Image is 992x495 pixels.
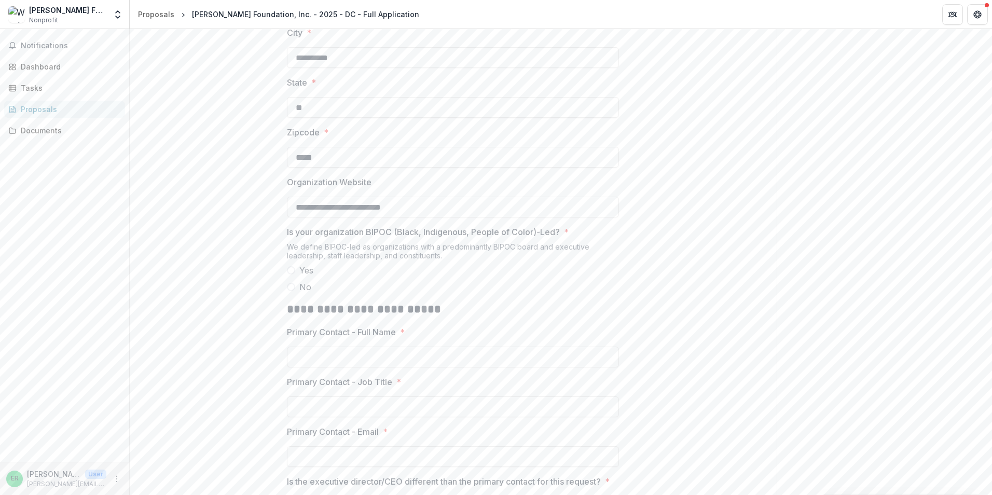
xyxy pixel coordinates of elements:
button: Get Help [967,4,988,25]
a: Proposals [4,101,125,118]
span: Nonprofit [29,16,58,25]
p: Is your organization BIPOC (Black, Indigenous, People of Color)-Led? [287,226,560,238]
div: We define BIPOC-led as organizations with a predominantly BIPOC board and executive leadership, s... [287,242,619,264]
div: Documents [21,125,117,136]
button: Open entity switcher [111,4,125,25]
a: Proposals [134,7,178,22]
div: Proposals [21,104,117,115]
button: Notifications [4,37,125,54]
span: Notifications [21,42,121,50]
span: Yes [299,264,313,277]
p: [PERSON_NAME][EMAIL_ADDRESS][DOMAIN_NAME] [27,479,106,489]
div: [PERSON_NAME] Foundation, Inc. [29,5,106,16]
p: Primary Contact - Job Title [287,376,392,388]
span: No [299,281,311,293]
p: Organization Website [287,176,371,188]
button: Partners [942,4,963,25]
div: Eloise Repeczky [11,475,19,482]
p: Is the executive director/CEO different than the primary contact for this request? [287,475,601,488]
p: Primary Contact - Full Name [287,326,396,338]
img: Windy Hill Foundation, Inc. [8,6,25,23]
p: User [85,470,106,479]
div: Dashboard [21,61,117,72]
p: Zipcode [287,126,320,139]
p: State [287,76,307,89]
div: Proposals [138,9,174,20]
a: Dashboard [4,58,125,75]
div: Tasks [21,82,117,93]
div: [PERSON_NAME] Foundation, Inc. - 2025 - DC - Full Application [192,9,419,20]
a: Documents [4,122,125,139]
p: City [287,26,302,39]
p: [PERSON_NAME] [27,469,81,479]
p: Primary Contact - Email [287,425,379,438]
button: More [111,473,123,485]
a: Tasks [4,79,125,97]
nav: breadcrumb [134,7,423,22]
